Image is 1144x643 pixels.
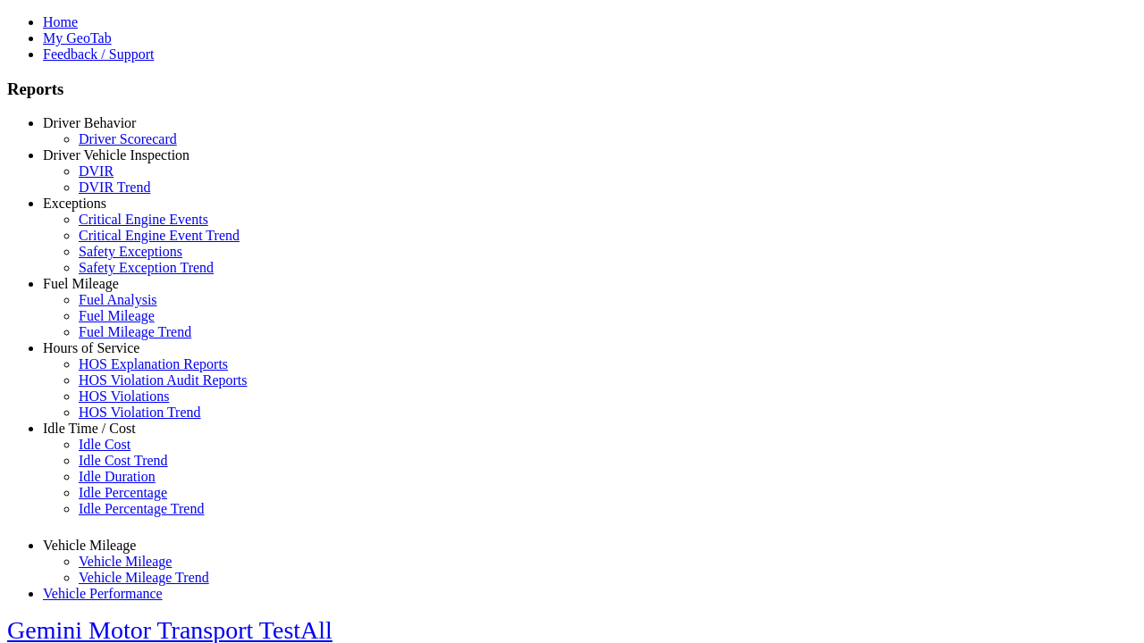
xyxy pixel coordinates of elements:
a: Safety Exceptions [79,244,182,259]
a: Hours of Service [43,340,139,355]
a: Safety Exception Trend [79,260,214,275]
a: Critical Engine Events [79,212,208,227]
a: Idle Percentage [79,485,167,500]
a: My GeoTab [43,30,112,46]
a: Home [43,14,78,29]
a: Vehicle Performance [43,586,163,601]
a: Driver Vehicle Inspection [43,147,189,163]
a: Fuel Mileage [79,308,155,323]
a: Idle Cost Trend [79,453,168,468]
a: DVIR [79,163,114,179]
a: HOS Violation Trend [79,405,201,420]
a: Vehicle Mileage Trend [79,570,209,585]
a: Critical Engine Event Trend [79,228,240,243]
a: HOS Violation Audit Reports [79,372,248,388]
a: Idle Cost [79,437,130,452]
a: Driver Scorecard [79,131,177,146]
h3: Reports [7,79,1137,99]
a: Driver Behavior [43,115,136,130]
a: Fuel Analysis [79,292,157,307]
a: Vehicle Mileage [79,554,172,569]
a: Feedback / Support [43,46,154,62]
a: HOS Violations [79,388,169,404]
a: Idle Time / Cost [43,421,136,436]
a: Vehicle Mileage [43,538,136,553]
a: Fuel Mileage [43,276,119,291]
a: Fuel Mileage Trend [79,324,191,339]
a: Exceptions [43,196,106,211]
a: DVIR Trend [79,180,150,195]
a: HOS Explanation Reports [79,356,228,372]
a: Idle Percentage Trend [79,501,204,516]
a: Idle Duration [79,469,156,484]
